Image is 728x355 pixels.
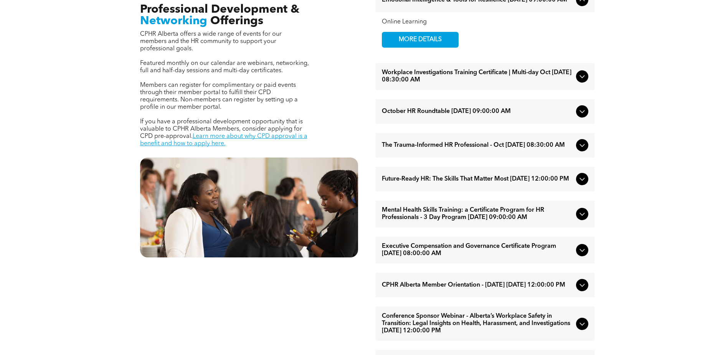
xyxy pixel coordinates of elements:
[140,82,298,110] span: Members can register for complimentary or paid events through their member portal to fulfill thei...
[140,133,307,147] a: Learn more about why CPD approval is a benefit and how to apply here.
[382,32,459,48] a: MORE DETAILS
[140,119,303,139] span: If you have a professional development opportunity that is valuable to CPHR Alberta Members, cons...
[382,243,573,257] span: Executive Compensation and Governance Certificate Program [DATE] 08:00:00 AM
[140,60,309,74] span: Featured monthly on our calendar are webinars, networking, full and half-day sessions and multi-d...
[382,313,573,335] span: Conference Sponsor Webinar - Alberta’s Workplace Safety in Transition: Legal Insights on Health, ...
[382,142,573,149] span: The Trauma-Informed HR Professional - Oct [DATE] 08:30:00 AM
[140,4,299,15] span: Professional Development &
[210,15,263,27] span: Offerings
[382,69,573,84] span: Workplace Investigations Training Certificate | Multi-day Oct [DATE] 08:30:00 AM
[140,15,207,27] span: Networking
[382,282,573,289] span: CPHR Alberta Member Orientation - [DATE] [DATE] 12:00:00 PM
[382,18,588,26] div: Online Learning
[382,176,573,183] span: Future-Ready HR: The Skills That Matter Most [DATE] 12:00:00 PM
[390,32,451,47] span: MORE DETAILS
[382,207,573,221] span: Mental Health Skills Training: a Certificate Program for HR Professionals - 3 Day Program [DATE] ...
[140,31,282,52] span: CPHR Alberta offers a wide range of events for our members and the HR community to support your p...
[382,108,573,115] span: October HR Roundtable [DATE] 09:00:00 AM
